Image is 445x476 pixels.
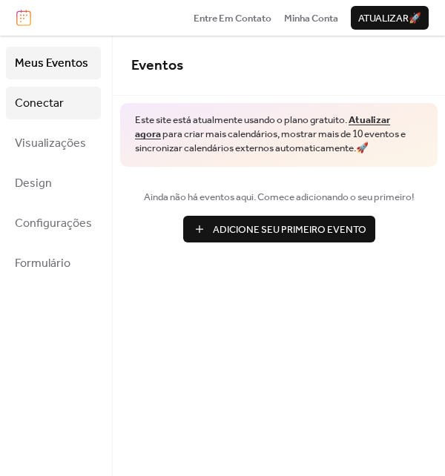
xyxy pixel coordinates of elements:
a: Meus Eventos [6,47,101,79]
span: Atualizar 🚀 [358,11,421,26]
span: Ainda não há eventos aqui. Comece adicionando o seu primeiro! [131,190,426,205]
a: Minha Conta [284,10,338,25]
span: Design [15,172,52,196]
a: Conectar [6,87,101,119]
span: Eventos [131,52,183,79]
a: Design [6,167,101,199]
span: Meus Eventos [15,52,88,76]
img: logo [16,10,31,26]
button: Adicione Seu Primeiro Evento [183,216,375,242]
a: Configurações [6,207,101,239]
span: Adicione Seu Primeiro Evento [213,222,366,237]
a: Visualizações [6,127,101,159]
span: Conectar [15,92,64,116]
a: Adicione Seu Primeiro Evento [131,216,426,242]
a: Formulário [6,247,101,280]
span: Minha Conta [284,11,338,26]
span: Visualizações [15,132,86,156]
button: Atualizar🚀 [351,6,429,30]
a: Entre Em Contato [194,10,271,25]
span: Entre Em Contato [194,11,271,26]
span: Configurações [15,212,92,236]
a: Atualizar agora [135,110,390,144]
span: Formulário [15,252,70,276]
span: Este site está atualmente usando o plano gratuito. para criar mais calendários, mostrar mais de 1... [135,113,423,156]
